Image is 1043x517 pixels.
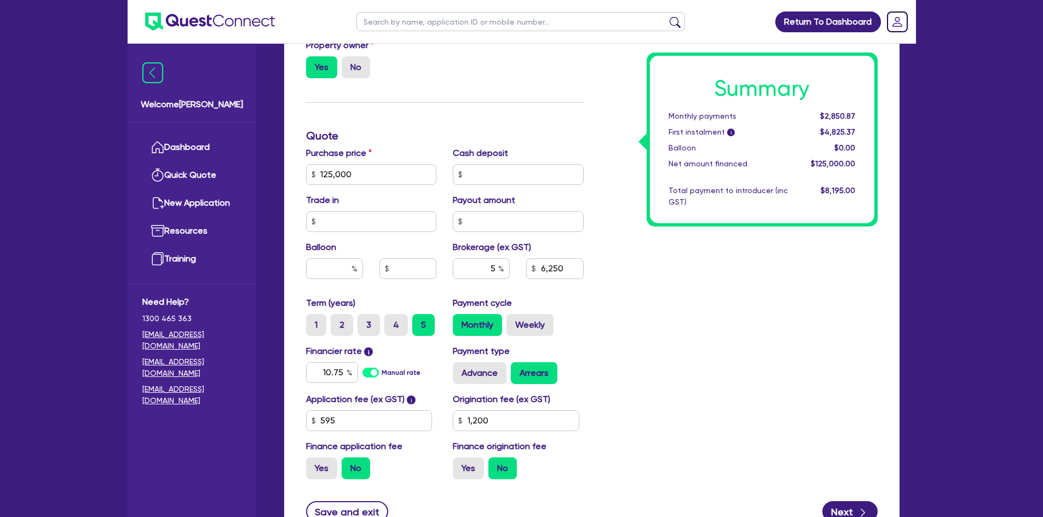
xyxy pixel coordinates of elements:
img: icon-menu-close [142,62,163,83]
a: Quick Quote [142,161,241,189]
a: [EMAIL_ADDRESS][DOMAIN_NAME] [142,329,241,352]
label: Brokerage (ex GST) [453,241,531,254]
span: Welcome [PERSON_NAME] [141,98,243,111]
label: 1 [306,314,326,336]
span: $125,000.00 [811,159,855,168]
label: 5 [412,314,435,336]
label: 4 [384,314,408,336]
h1: Summary [669,75,856,102]
span: $0.00 [834,143,855,152]
span: i [407,396,416,404]
label: Payout amount [453,194,515,207]
span: i [364,347,373,356]
label: Cash deposit [453,147,508,160]
a: Resources [142,217,241,245]
a: Return To Dashboard [775,11,881,32]
label: Manual rate [382,368,420,377]
div: Balloon [660,142,796,154]
div: Total payment to introducer (inc GST) [660,185,796,208]
label: Financier rate [306,345,373,358]
span: i [727,129,735,137]
label: Weekly [506,314,554,336]
img: quest-connect-logo-blue [145,13,275,31]
label: Yes [453,457,484,479]
span: $2,850.87 [820,112,855,120]
label: Application fee (ex GST) [306,393,405,406]
label: Monthly [453,314,502,336]
label: 3 [358,314,380,336]
label: Payment cycle [453,297,512,310]
div: Monthly payments [660,111,796,122]
label: Term (years) [306,297,355,310]
span: Need Help? [142,295,241,309]
a: [EMAIL_ADDRESS][DOMAIN_NAME] [142,384,241,406]
label: Advance [453,362,506,384]
a: New Application [142,189,241,217]
span: 1300 465 363 [142,313,241,324]
a: Dropdown toggle [883,8,912,36]
label: Yes [306,457,337,479]
div: Net amount financed [660,158,796,170]
label: 2 [331,314,353,336]
img: resources [151,224,164,237]
input: Search by name, application ID or mobile number... [356,12,685,31]
label: Yes [306,56,337,78]
img: training [151,252,164,265]
label: Property owner [306,39,374,52]
label: Payment type [453,345,510,358]
span: $4,825.37 [820,127,855,136]
label: No [488,457,517,479]
label: Finance origination fee [453,440,546,453]
img: quick-quote [151,169,164,182]
label: Finance application fee [306,440,402,453]
h3: Quote [306,129,584,142]
label: Arrears [511,362,557,384]
a: Dashboard [142,133,241,161]
span: $8,195.00 [821,186,855,195]
label: No [342,457,370,479]
a: [EMAIL_ADDRESS][DOMAIN_NAME] [142,356,241,379]
label: Purchase price [306,147,372,160]
div: First instalment [660,126,796,138]
label: Balloon [306,241,336,254]
label: Trade in [306,194,339,207]
label: No [342,56,370,78]
label: Origination fee (ex GST) [453,393,550,406]
a: Training [142,245,241,273]
img: new-application [151,196,164,210]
